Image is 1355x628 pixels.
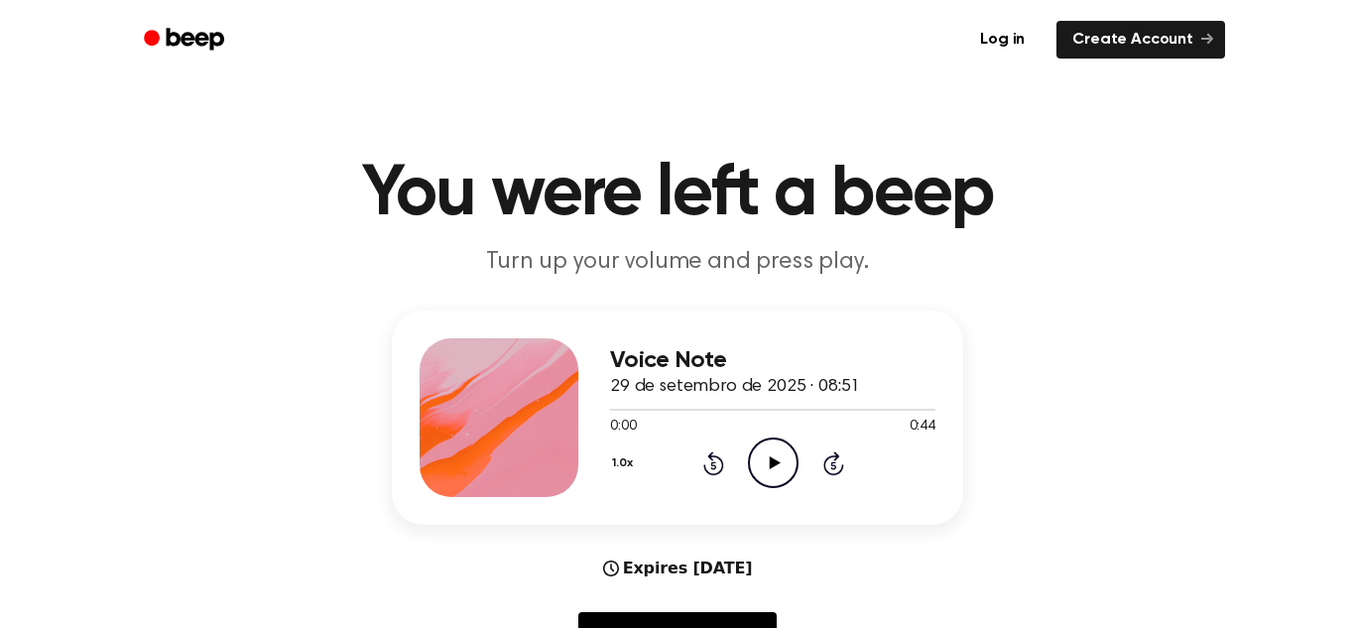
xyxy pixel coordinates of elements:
[610,417,636,438] span: 0:00
[130,21,242,60] a: Beep
[297,246,1058,279] p: Turn up your volume and press play.
[610,347,935,374] h3: Voice Note
[960,17,1045,63] a: Log in
[1056,21,1225,59] a: Create Account
[910,417,935,438] span: 0:44
[603,557,753,580] div: Expires [DATE]
[170,159,1185,230] h1: You were left a beep
[610,378,860,396] span: 29 de setembro de 2025 · 08:51
[610,446,640,480] button: 1.0x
